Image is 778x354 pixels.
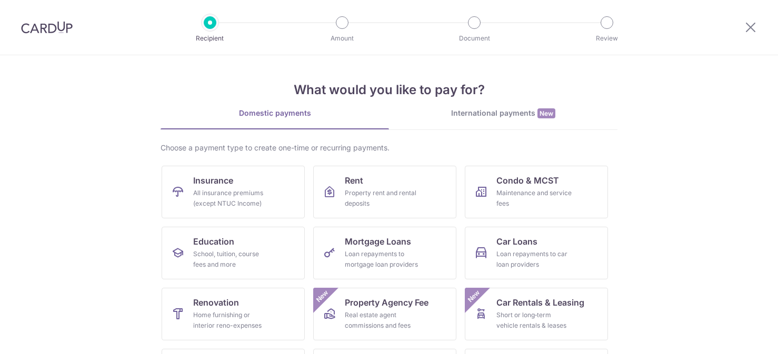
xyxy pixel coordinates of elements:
[162,288,305,340] a: RenovationHome furnishing or interior reno-expenses
[314,288,331,305] span: New
[193,188,269,209] div: All insurance premiums (except NTUC Income)
[496,174,559,187] span: Condo & MCST
[465,288,483,305] span: New
[162,227,305,279] a: EducationSchool, tuition, course fees and more
[21,21,73,34] img: CardUp
[193,249,269,270] div: School, tuition, course fees and more
[537,108,555,118] span: New
[345,249,421,270] div: Loan repayments to mortgage loan providers
[345,174,363,187] span: Rent
[161,80,617,99] h4: What would you like to pay for?
[161,143,617,153] div: Choose a payment type to create one-time or recurring payments.
[171,33,249,44] p: Recipient
[313,288,456,340] a: Property Agency FeeReal estate agent commissions and feesNew
[303,33,381,44] p: Amount
[161,108,389,118] div: Domestic payments
[496,296,584,309] span: Car Rentals & Leasing
[496,235,537,248] span: Car Loans
[345,235,411,248] span: Mortgage Loans
[465,227,608,279] a: Car LoansLoan repayments to car loan providers
[193,310,269,331] div: Home furnishing or interior reno-expenses
[496,310,572,331] div: Short or long‑term vehicle rentals & leases
[465,166,608,218] a: Condo & MCSTMaintenance and service fees
[389,108,617,119] div: International payments
[496,249,572,270] div: Loan repayments to car loan providers
[568,33,646,44] p: Review
[193,174,233,187] span: Insurance
[193,296,239,309] span: Renovation
[313,227,456,279] a: Mortgage LoansLoan repayments to mortgage loan providers
[496,188,572,209] div: Maintenance and service fees
[345,296,428,309] span: Property Agency Fee
[345,310,421,331] div: Real estate agent commissions and fees
[711,322,767,349] iframe: Opens a widget where you can find more information
[435,33,513,44] p: Document
[162,166,305,218] a: InsuranceAll insurance premiums (except NTUC Income)
[345,188,421,209] div: Property rent and rental deposits
[465,288,608,340] a: Car Rentals & LeasingShort or long‑term vehicle rentals & leasesNew
[193,235,234,248] span: Education
[313,166,456,218] a: RentProperty rent and rental deposits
